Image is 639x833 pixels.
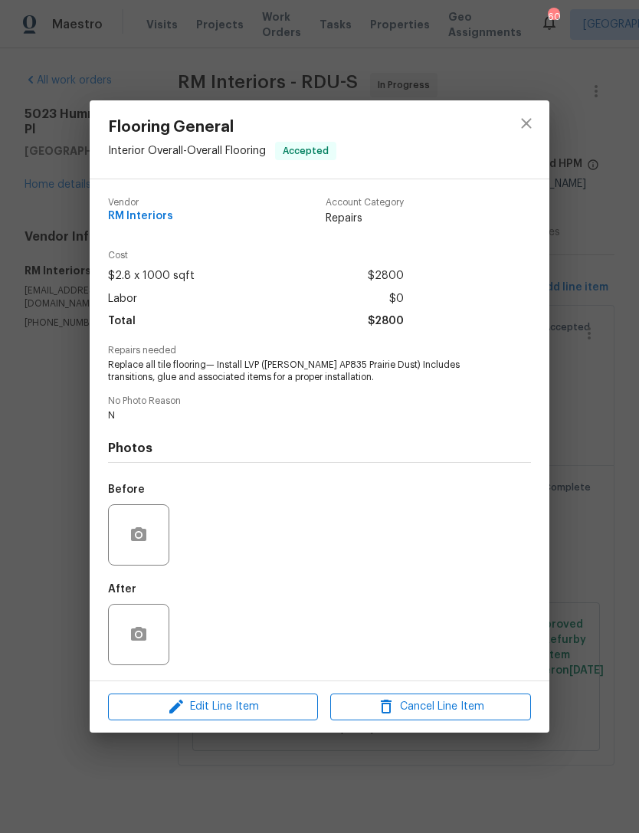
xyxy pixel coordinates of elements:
span: Total [108,310,136,333]
span: N [108,409,489,422]
span: RM Interiors [108,211,173,222]
span: Repairs [326,211,404,226]
button: close [508,105,545,142]
span: Vendor [108,198,173,208]
span: $2800 [368,265,404,287]
span: Cost [108,251,404,261]
span: Repairs needed [108,346,531,356]
h5: After [108,584,136,595]
span: Accepted [277,143,335,159]
span: $2800 [368,310,404,333]
span: Interior Overall - Overall Flooring [108,146,266,156]
span: $0 [389,288,404,310]
span: Flooring General [108,119,336,136]
button: Cancel Line Item [330,694,531,720]
h4: Photos [108,441,531,456]
span: No Photo Reason [108,396,531,406]
span: Cancel Line Item [335,697,526,717]
span: Replace all tile flooring— Install LVP ([PERSON_NAME] AP835 Prairie Dust) Includes transitions, g... [108,359,489,385]
span: Labor [108,288,137,310]
h5: Before [108,484,145,495]
span: $2.8 x 1000 sqft [108,265,195,287]
div: 60 [548,9,559,25]
span: Account Category [326,198,404,208]
span: Edit Line Item [113,697,313,717]
button: Edit Line Item [108,694,318,720]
